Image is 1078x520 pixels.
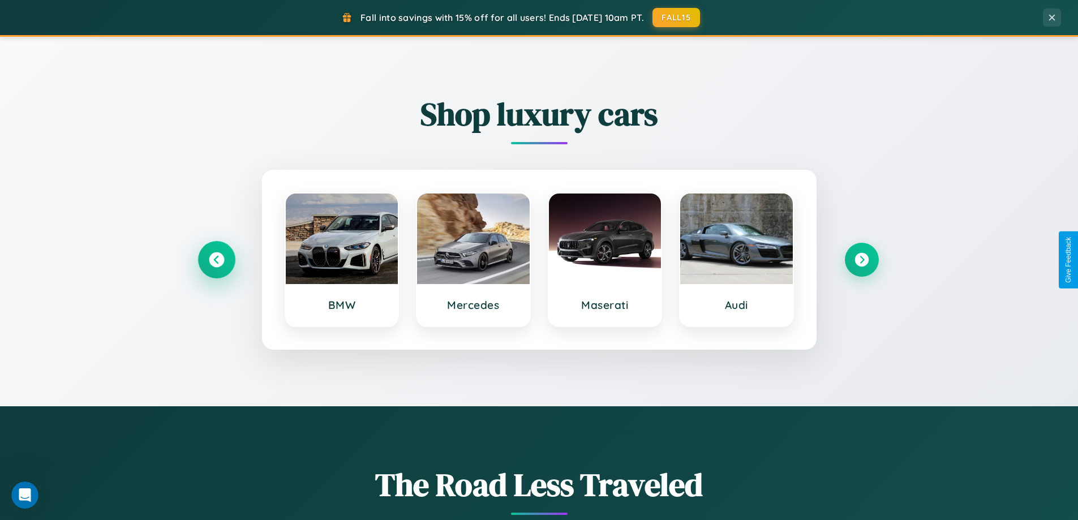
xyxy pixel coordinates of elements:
[11,482,38,509] iframe: Intercom live chat
[360,12,644,23] span: Fall into savings with 15% off for all users! Ends [DATE] 10am PT.
[560,298,650,312] h3: Maserati
[297,298,387,312] h3: BMW
[652,8,700,27] button: FALL15
[200,92,879,136] h2: Shop luxury cars
[1064,237,1072,283] div: Give Feedback
[200,463,879,506] h1: The Road Less Traveled
[428,298,518,312] h3: Mercedes
[692,298,781,312] h3: Audi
